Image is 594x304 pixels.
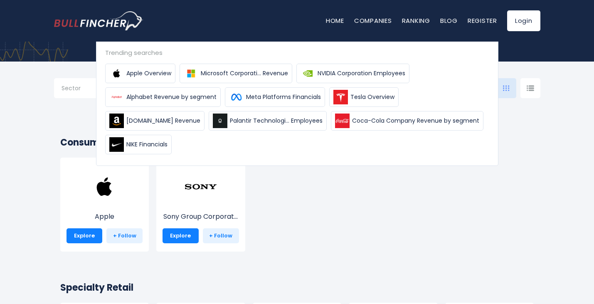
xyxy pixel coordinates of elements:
a: Tesla Overview [329,87,399,107]
span: Sector [62,84,81,92]
a: Sony Group Corporat... [163,185,239,222]
a: Login [507,10,540,31]
a: Home [326,16,344,25]
h2: Specialty Retail [60,281,534,294]
span: Apple Overview [126,69,171,78]
a: Apple Overview [105,64,175,83]
a: Meta Platforms Financials [225,87,325,107]
img: AAPL.png [88,170,121,203]
span: Tesla Overview [350,93,394,101]
a: Ranking [402,16,430,25]
a: Palantir Technologi... Employees [209,111,327,131]
a: NIKE Financials [105,135,172,154]
a: Explore [67,228,103,243]
img: SONY.png [184,170,217,203]
img: icon-comp-list-view.svg [527,85,534,91]
span: [DOMAIN_NAME] Revenue [126,116,200,125]
a: Alphabet Revenue by segment [105,87,221,107]
a: Coca-Cola Company Revenue by segment [331,111,483,131]
div: Trending searches [105,48,489,57]
span: NVIDIA Corporation Employees [318,69,405,78]
a: + Follow [203,228,239,243]
span: Coca-Cola Company Revenue by segment [352,116,479,125]
a: NVIDIA Corporation Employees [296,64,409,83]
p: Apple [67,212,143,222]
a: Register [468,16,497,25]
span: NIKE Financials [126,140,168,149]
img: bullfincher logo [54,11,143,30]
span: Palantir Technologi... Employees [230,116,323,125]
span: Microsoft Corporati... Revenue [201,69,288,78]
a: [DOMAIN_NAME] Revenue [105,111,205,131]
a: Explore [163,228,199,243]
img: icon-comp-grid.svg [503,85,510,91]
input: Selection [62,82,115,96]
a: Go to homepage [54,11,143,30]
h2: Consumer Electronics [60,136,534,149]
a: Companies [354,16,392,25]
span: Alphabet Revenue by segment [126,93,217,101]
a: Blog [440,16,458,25]
a: Microsoft Corporati... Revenue [180,64,292,83]
a: + Follow [106,228,143,243]
p: Sony Group Corporation [163,212,239,222]
span: Meta Platforms Financials [246,93,321,101]
a: Apple [67,185,143,222]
